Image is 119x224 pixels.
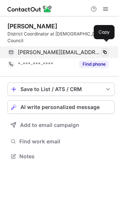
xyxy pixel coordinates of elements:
[20,122,79,128] span: Add to email campaign
[79,60,109,68] button: Reveal Button
[20,86,102,92] div: Save to List / ATS / CRM
[19,153,112,160] span: Notes
[7,83,115,96] button: save-profile-one-click
[19,138,112,145] span: Find work email
[7,31,115,44] div: District Coordinator at [DEMOGRAPHIC_DATA] Council
[7,151,115,162] button: Notes
[7,4,52,13] img: ContactOut v5.3.10
[7,100,115,114] button: AI write personalized message
[18,49,100,56] span: [PERSON_NAME][EMAIL_ADDRESS][DOMAIN_NAME]
[7,136,115,147] button: Find work email
[20,104,100,110] span: AI write personalized message
[7,118,115,132] button: Add to email campaign
[7,22,57,30] div: [PERSON_NAME]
